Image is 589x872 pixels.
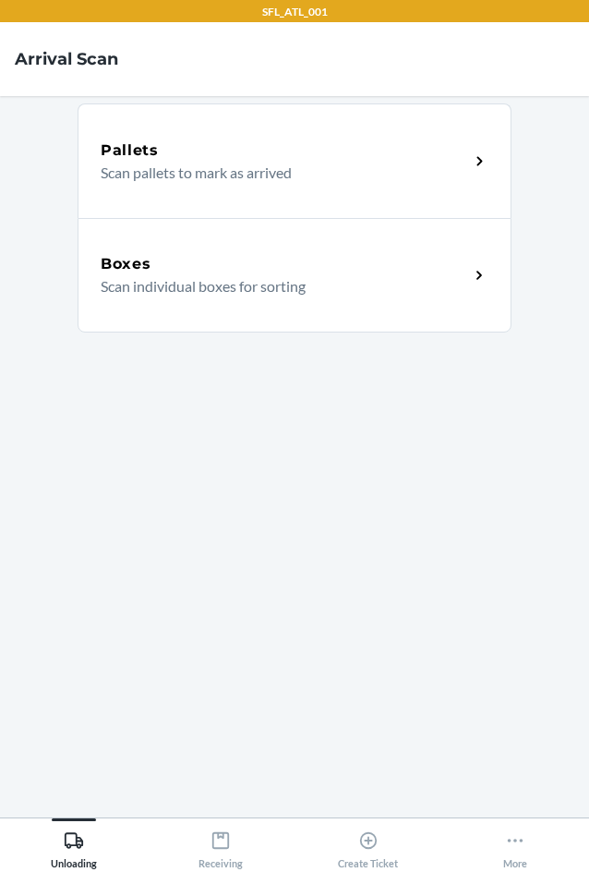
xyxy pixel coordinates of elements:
[262,4,328,20] p: SFL_ATL_001
[51,823,97,869] div: Unloading
[101,253,151,275] h5: Boxes
[503,823,527,869] div: More
[78,218,511,333] a: BoxesScan individual boxes for sorting
[294,818,442,869] button: Create Ticket
[338,823,398,869] div: Create Ticket
[101,139,159,162] h5: Pallets
[198,823,243,869] div: Receiving
[15,47,118,71] h4: Arrival Scan
[101,275,454,297] p: Scan individual boxes for sorting
[101,162,454,184] p: Scan pallets to mark as arrived
[78,103,511,218] a: PalletsScan pallets to mark as arrived
[148,818,295,869] button: Receiving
